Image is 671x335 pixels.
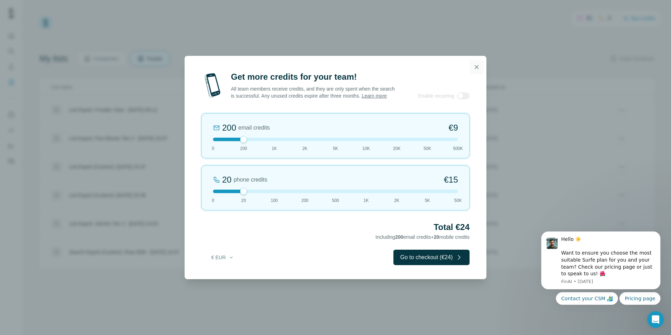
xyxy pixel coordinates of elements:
iframe: Intercom live chat [647,311,664,328]
span: €15 [444,174,458,185]
span: 10K [363,145,370,152]
span: 5K [333,145,338,152]
span: 500 [332,197,339,204]
span: 50K [424,145,431,152]
p: All team members receive credits, and they are only spent when the search is successful. Any unus... [231,85,396,99]
span: €9 [449,122,458,133]
span: 20 [241,197,246,204]
span: 2K [394,197,399,204]
span: email credits [238,124,270,132]
span: 1K [364,197,369,204]
h2: Total €24 [201,222,470,233]
span: Enable recurring [418,92,454,99]
span: 200 [301,197,308,204]
div: 200 [222,122,236,133]
span: 50K [454,197,461,204]
iframe: Intercom notifications message [531,208,671,316]
span: 2K [302,145,307,152]
span: Including email credits + mobile credits [376,234,470,240]
div: 20 [222,174,232,185]
span: 100 [271,197,278,204]
span: 200 [240,145,247,152]
button: € EUR [206,251,239,264]
span: 500K [453,145,463,152]
span: 0 [212,145,214,152]
span: 1K [272,145,277,152]
span: 200 [395,234,403,240]
button: Go to checkout (€24) [393,250,470,265]
img: mobile-phone [201,71,224,99]
span: 20 [434,234,439,240]
span: 5K [425,197,430,204]
a: Learn more [362,93,387,99]
span: 20K [393,145,400,152]
span: 0 [212,197,214,204]
span: phone credits [234,176,267,184]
